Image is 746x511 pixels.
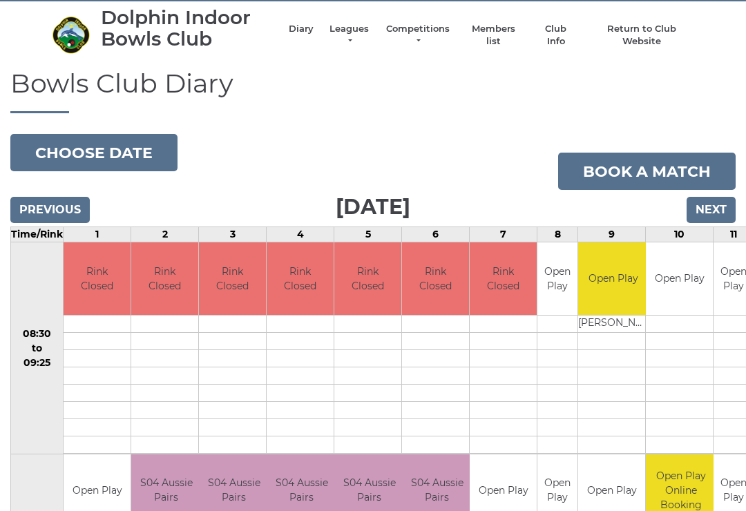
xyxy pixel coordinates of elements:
div: Dolphin Indoor Bowls Club [101,8,275,50]
td: 7 [470,228,537,243]
td: 5 [334,228,402,243]
td: Rink Closed [131,243,198,316]
td: Open Play [578,243,648,316]
td: 8 [537,228,578,243]
td: Rink Closed [199,243,266,316]
a: Return to Club Website [590,23,694,48]
td: 3 [199,228,267,243]
a: Book a match [558,153,736,191]
td: 4 [267,228,334,243]
a: Competitions [385,23,451,48]
td: Open Play [646,243,713,316]
td: 9 [578,228,646,243]
td: 08:30 to 09:25 [11,243,64,455]
a: Diary [289,23,314,36]
td: Rink Closed [334,243,401,316]
input: Previous [10,197,90,224]
img: Dolphin Indoor Bowls Club [52,17,90,55]
td: 1 [64,228,131,243]
td: Rink Closed [64,243,131,316]
input: Next [687,197,736,224]
td: Time/Rink [11,228,64,243]
td: [PERSON_NAME] [578,316,648,333]
td: 10 [646,228,714,243]
td: 6 [402,228,470,243]
td: Rink Closed [267,243,334,316]
button: Choose date [10,135,178,172]
a: Members list [464,23,522,48]
td: Rink Closed [402,243,469,316]
td: Rink Closed [470,243,537,316]
td: Open Play [537,243,577,316]
a: Leagues [327,23,371,48]
a: Club Info [536,23,576,48]
td: 2 [131,228,199,243]
h1: Bowls Club Diary [10,70,736,115]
